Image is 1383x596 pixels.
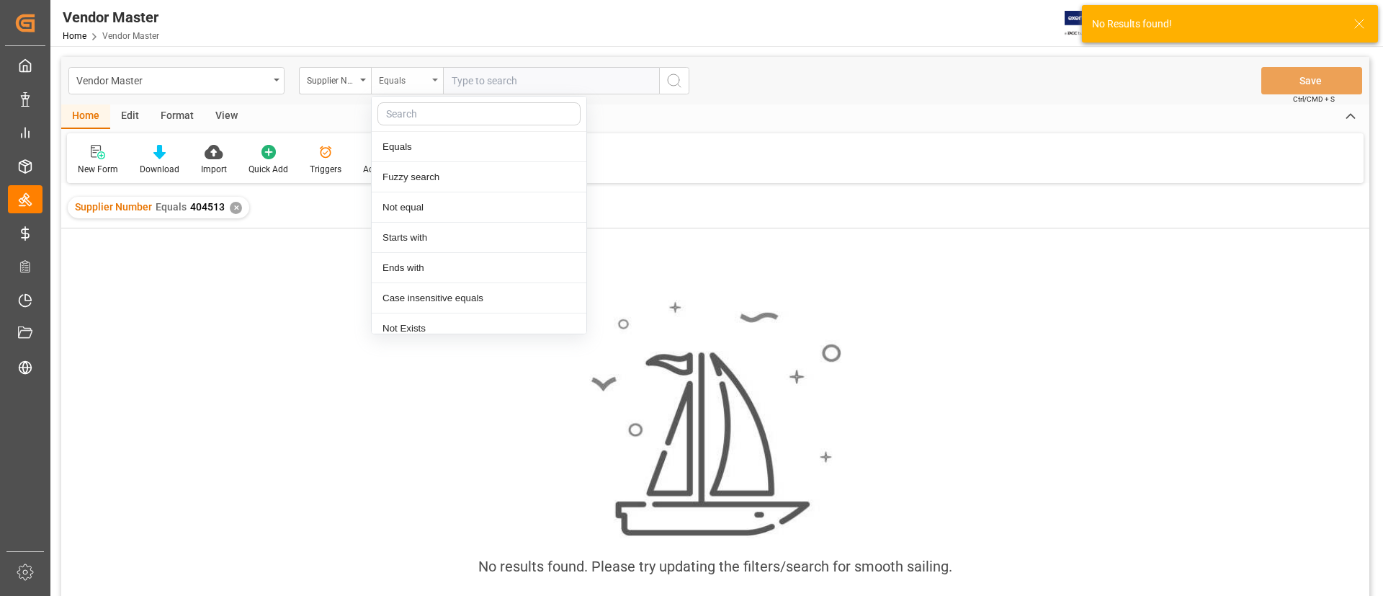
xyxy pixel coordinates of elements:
input: Type to search [443,67,659,94]
div: No Results found! [1092,17,1340,32]
img: Exertis%20JAM%20-%20Email%20Logo.jpg_1722504956.jpg [1065,11,1114,36]
div: Fuzzy search [372,162,586,192]
button: close menu [371,67,443,94]
div: Vendor Master [63,6,159,28]
div: Not Exists [372,313,586,344]
div: Import [201,163,227,176]
div: Equals [372,132,586,162]
button: open menu [299,67,371,94]
button: search button [659,67,689,94]
span: Equals [156,201,187,213]
div: Equals [379,71,428,87]
div: Starts with [372,223,586,253]
div: Download [140,163,179,176]
div: Triggers [310,163,341,176]
button: Save [1261,67,1362,94]
div: New Form [78,163,118,176]
div: Edit [110,104,150,129]
div: Supplier Number [307,71,356,87]
span: Supplier Number [75,201,152,213]
input: Search [377,102,581,125]
span: 404513 [190,201,225,213]
div: Case insensitive equals [372,283,586,313]
div: Vendor Master [76,71,269,89]
div: Home [61,104,110,129]
img: smooth_sailing.jpeg [589,300,841,538]
span: Ctrl/CMD + S [1293,94,1335,104]
div: ✕ [230,202,242,214]
div: View [205,104,249,129]
div: Ends with [372,253,586,283]
div: Quick Add [249,163,288,176]
div: Format [150,104,205,129]
a: Home [63,31,86,41]
div: Add Location [363,163,415,176]
div: Not equal [372,192,586,223]
button: open menu [68,67,285,94]
div: No results found. Please try updating the filters/search for smooth sailing. [478,556,952,577]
